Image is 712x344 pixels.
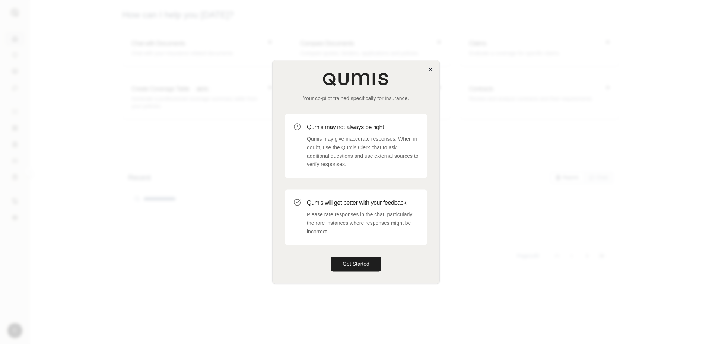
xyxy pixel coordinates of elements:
p: Please rate responses in the chat, particularly the rare instances where responses might be incor... [307,210,419,236]
h3: Qumis will get better with your feedback [307,198,419,207]
h3: Qumis may not always be right [307,123,419,132]
p: Your co-pilot trained specifically for insurance. [285,95,427,102]
button: Get Started [331,257,381,272]
img: Qumis Logo [322,72,390,86]
p: Qumis may give inaccurate responses. When in doubt, use the Qumis Clerk chat to ask additional qu... [307,135,419,169]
